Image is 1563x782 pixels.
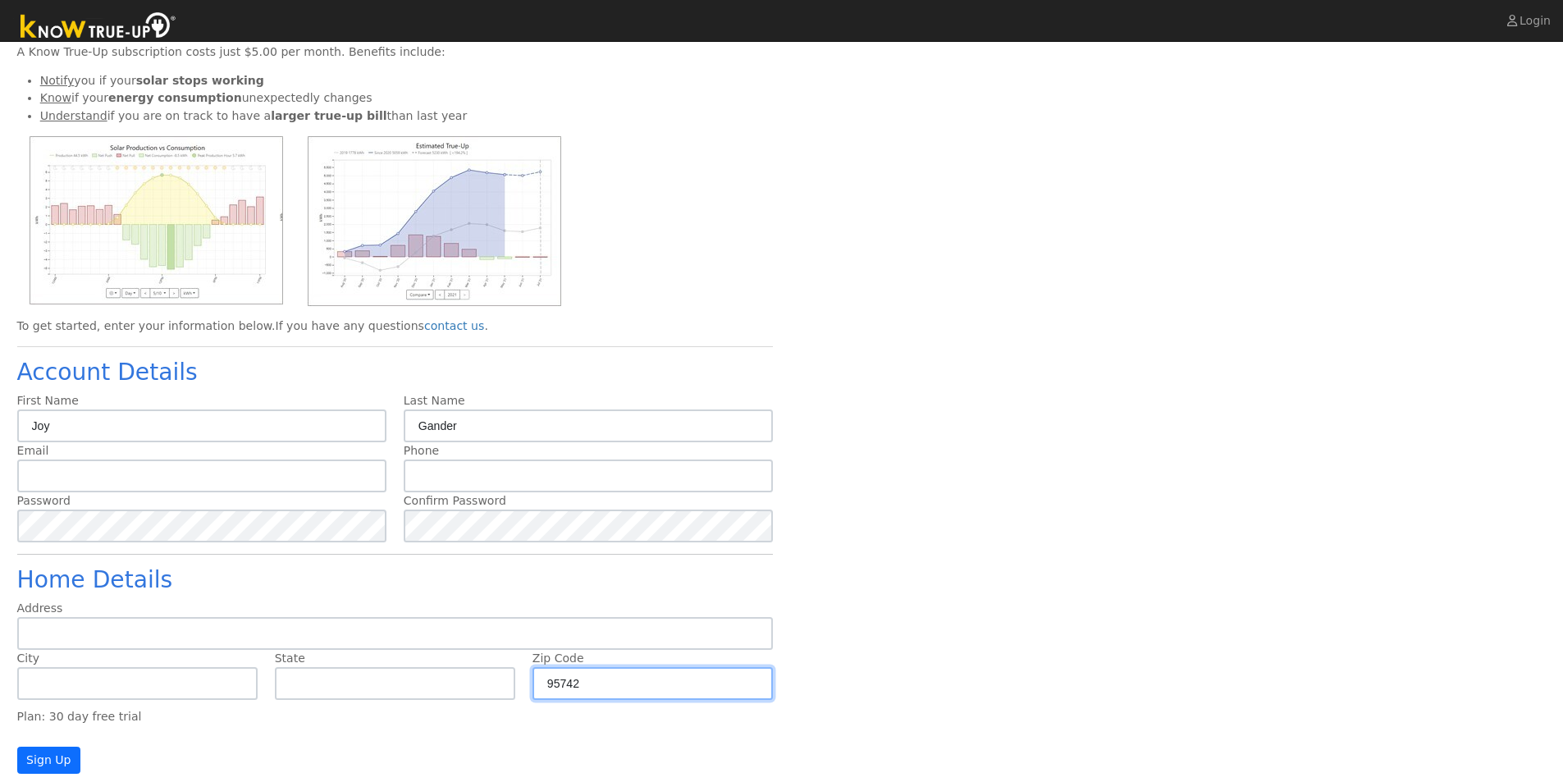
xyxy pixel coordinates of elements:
[275,650,305,667] label: State
[40,74,75,87] u: Notify
[275,319,487,332] span: If you have any questions .
[40,89,773,107] li: if your unexpectedly changes
[136,74,264,87] b: solar stops working
[424,319,484,332] a: contact us
[40,91,71,104] u: Know
[17,650,39,667] label: City
[17,747,81,775] button: Sign Up
[17,492,71,510] label: Password
[12,9,185,46] img: Know True-Up
[108,91,242,104] b: energy consumption
[404,442,439,460] label: Phone
[40,72,773,89] li: you if your
[271,109,386,122] b: larger true-up bill
[532,650,584,667] label: Zip Code
[17,43,773,61] div: A Know True-Up subscription costs just $5.00 per month. Benefits include:
[17,359,773,386] h2: Account Details
[40,107,773,125] li: if you are on track to have a than last year
[17,392,79,409] label: First Name
[17,442,49,460] label: Email
[17,318,773,335] div: To get started, enter your information below.
[17,708,773,725] div: Plan: 30 day free trial
[404,392,465,409] label: Last Name
[17,566,773,594] h2: Home Details
[17,600,63,617] label: Address
[40,109,107,122] u: Understand
[404,492,506,510] label: Confirm Password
